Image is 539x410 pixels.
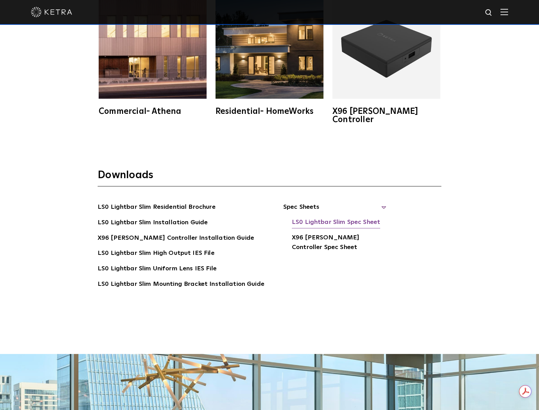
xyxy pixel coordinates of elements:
div: Residential- HomeWorks [216,107,323,116]
a: LS0 Lightbar Slim Uniform Lens IES File [98,264,217,275]
a: X96 [PERSON_NAME] Controller Installation Guide [98,233,254,244]
a: LS0 Lightbar Slim Spec Sheet [292,217,380,228]
div: X96 [PERSON_NAME] Controller [332,107,440,124]
a: X96 [PERSON_NAME] Controller Spec Sheet [292,233,386,254]
span: Spec Sheets [283,202,386,217]
img: search icon [485,9,493,17]
img: Hamburger%20Nav.svg [500,9,508,15]
h3: Downloads [98,169,441,186]
div: Commercial- Athena [99,107,207,116]
a: LS0 Lightbar Slim Installation Guide [98,218,208,229]
a: LS0 Lightbar Slim Mounting Bracket Installation Guide [98,279,264,290]
a: LS0 Lightbar Slim High Output IES File [98,248,214,259]
img: ketra-logo-2019-white [31,7,72,17]
a: LS0 Lightbar Slim Residential Brochure [98,202,216,213]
